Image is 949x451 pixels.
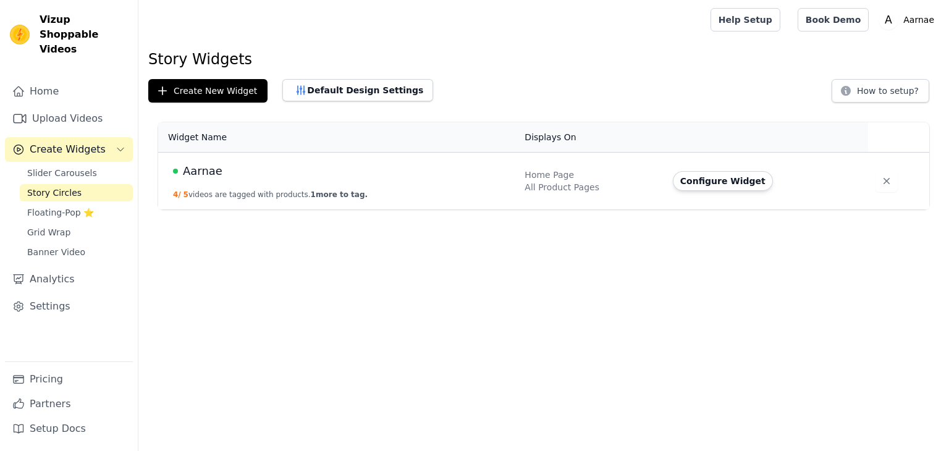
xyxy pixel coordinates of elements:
[20,184,133,201] a: Story Circles
[40,12,128,57] span: Vizup Shoppable Videos
[20,243,133,261] a: Banner Video
[30,142,106,157] span: Create Widgets
[5,294,133,319] a: Settings
[5,137,133,162] button: Create Widgets
[5,392,133,416] a: Partners
[798,8,869,32] a: Book Demo
[832,88,929,99] a: How to setup?
[898,9,939,31] p: Aarnae
[10,25,30,44] img: Vizup
[311,190,368,199] span: 1 more to tag.
[525,169,657,181] div: Home Page
[673,171,773,191] button: Configure Widget
[282,79,433,101] button: Default Design Settings
[20,224,133,241] a: Grid Wrap
[27,246,85,258] span: Banner Video
[173,169,178,174] span: Live Published
[27,206,94,219] span: Floating-Pop ⭐
[158,122,517,153] th: Widget Name
[525,181,657,193] div: All Product Pages
[879,9,939,31] button: A Aarnae
[173,190,368,200] button: 4/ 5videos are tagged with products.1more to tag.
[173,190,181,199] span: 4 /
[148,49,939,69] h1: Story Widgets
[27,226,70,238] span: Grid Wrap
[5,367,133,392] a: Pricing
[5,267,133,292] a: Analytics
[5,106,133,131] a: Upload Videos
[832,79,929,103] button: How to setup?
[5,79,133,104] a: Home
[711,8,780,32] a: Help Setup
[20,164,133,182] a: Slider Carousels
[183,162,222,180] span: Aarnae
[148,79,268,103] button: Create New Widget
[27,187,82,199] span: Story Circles
[875,170,898,192] button: Delete widget
[20,204,133,221] a: Floating-Pop ⭐
[517,122,665,153] th: Displays On
[183,190,188,199] span: 5
[5,416,133,441] a: Setup Docs
[885,14,892,26] text: A
[27,167,97,179] span: Slider Carousels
